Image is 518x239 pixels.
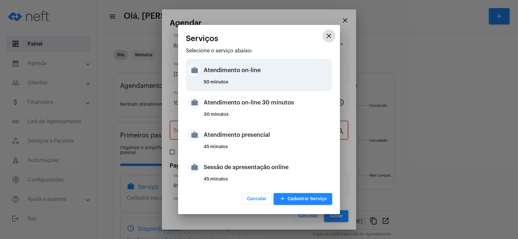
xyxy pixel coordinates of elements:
mat-icon: close [325,32,333,40]
div: Atendimento on-line 30 minutos [204,93,331,112]
span: Cadastrar Serviço [279,197,327,201]
span: Serviços [186,34,218,43]
p: Selecione o serviço abaixo: [186,48,332,54]
mat-icon: add [279,195,287,203]
div: 50 minutos [204,80,331,90]
div: 45 minutos [204,145,331,154]
button: Cancelar [242,193,272,205]
div: Sessão de apresentação online [204,158,331,177]
mat-icon: work [187,128,200,141]
div: Atendimento on-line [204,60,331,80]
div: 30 minutos [204,112,331,122]
mat-icon: work [187,64,200,77]
mat-icon: work [187,161,200,174]
button: Cadastrar Serviço [274,193,332,205]
div: 45 minutos [204,177,331,187]
span: Cancelar [247,197,267,201]
div: Atendimento presencial [204,125,331,145]
mat-icon: work [187,96,200,109]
